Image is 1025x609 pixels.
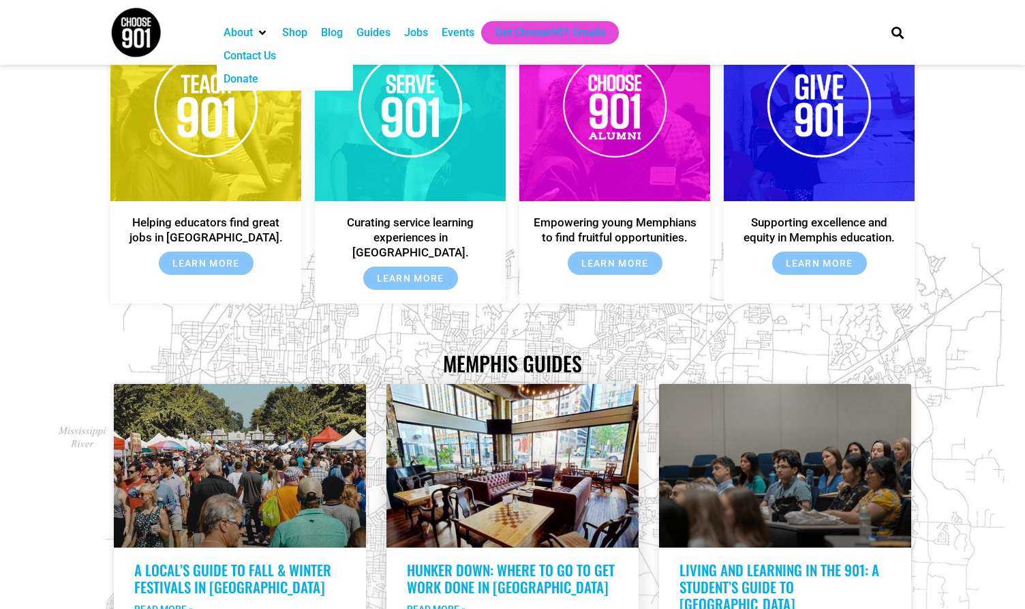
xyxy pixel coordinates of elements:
[377,273,444,283] span: Learn More
[224,71,258,87] a: Donate
[404,25,428,41] a: Jobs
[224,48,276,64] a: Contact Us
[172,258,240,268] span: Learn More
[659,384,911,548] a: A group of students sit attentively in a lecture hall, listening to a presentation. Some have not...
[321,25,343,41] a: Blog
[772,252,867,275] a: Learn More
[568,252,662,275] a: Learn More
[887,21,909,44] div: Search
[737,215,901,245] h6: Supporting excellence and equity in Memphis education.
[217,21,868,44] nav: Main nav
[495,25,605,41] a: Get Choose901 Emails
[356,25,391,41] a: Guides
[282,25,307,41] a: Shop
[217,21,275,44] div: About
[159,252,254,275] a: Learn More
[363,267,458,290] a: Learn More
[124,215,288,245] h6: Helping educators find great jobs in [GEOGRAPHIC_DATA].
[328,215,492,260] h6: Curating service learning experiences in [GEOGRAPHIC_DATA].
[581,258,649,268] span: Learn More
[533,215,697,245] h6: Empowering young Memphians to find fruitful opportunities.
[407,559,615,597] a: Hunker Down: Where to Go to Get Work Done in [GEOGRAPHIC_DATA]
[134,559,331,597] a: A Local’s Guide to Fall & Winter Festivals in [GEOGRAPHIC_DATA]
[224,25,253,41] a: About
[110,351,915,376] h2: Memphis Guides
[786,258,853,268] span: Learn More
[442,25,474,41] a: Events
